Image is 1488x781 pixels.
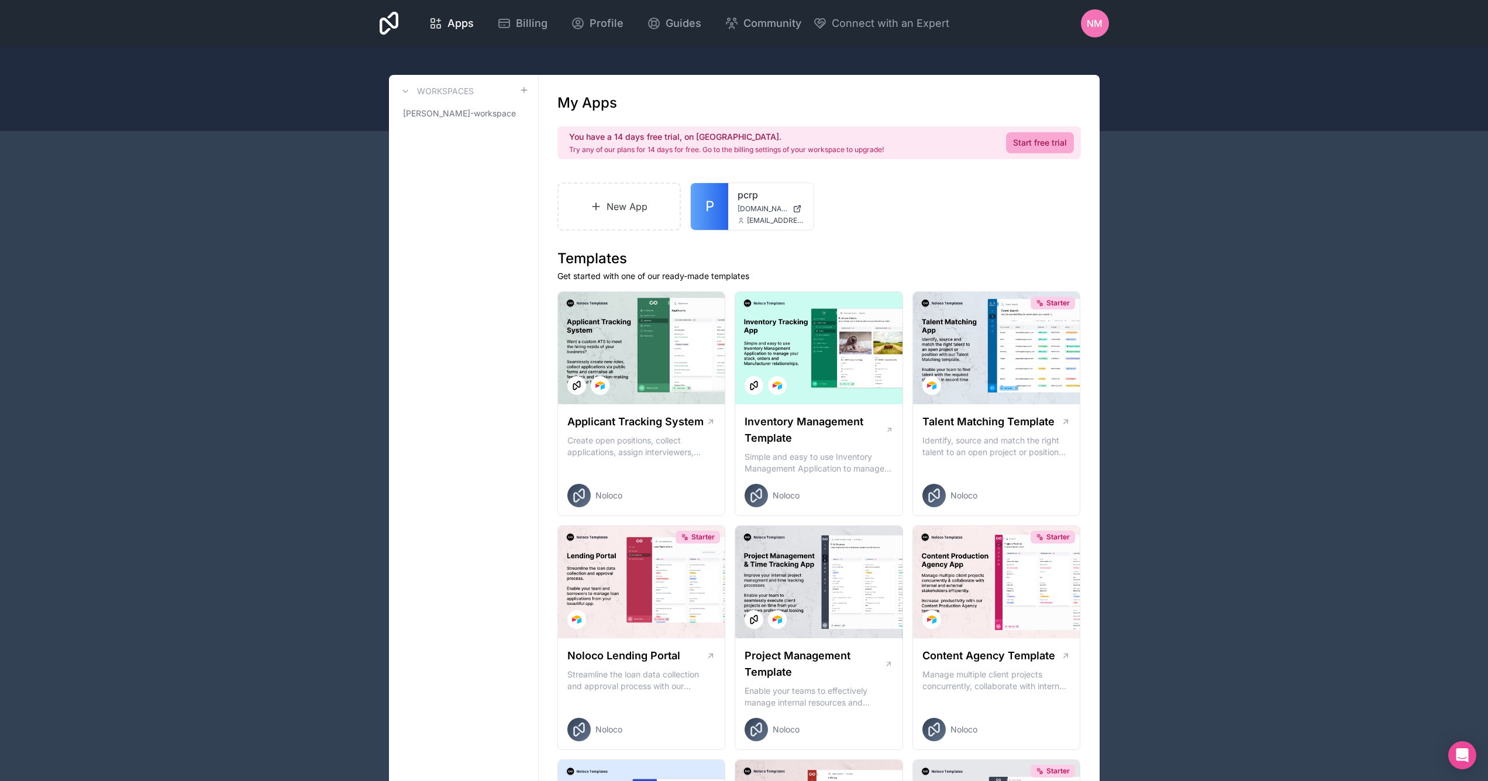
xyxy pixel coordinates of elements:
span: [DOMAIN_NAME] [738,204,788,214]
a: Start free trial [1006,132,1074,153]
p: Identify, source and match the right talent to an open project or position with our Talent Matchi... [922,435,1071,458]
a: Apps [419,11,483,36]
span: Connect with an Expert [832,15,949,32]
a: Profile [562,11,633,36]
span: Noloco [950,724,977,735]
span: Noloco [950,490,977,501]
a: Guides [638,11,711,36]
span: Apps [447,15,474,32]
p: Get started with one of our ready-made templates [557,270,1081,282]
a: Community [715,11,811,36]
p: Manage multiple client projects concurrently, collaborate with internal and external stakeholders... [922,669,1071,692]
h1: Project Management Template [745,648,884,680]
img: Airtable Logo [773,381,782,390]
span: Noloco [595,490,622,501]
span: [PERSON_NAME]-workspace [403,108,516,119]
h1: Content Agency Template [922,648,1055,664]
h2: You have a 14 days free trial, on [GEOGRAPHIC_DATA]. [569,131,884,143]
h1: Applicant Tracking System [567,414,704,430]
span: Community [743,15,801,32]
a: [PERSON_NAME]-workspace [398,103,529,124]
p: Try any of our plans for 14 days for free. Go to the billing settings of your workspace to upgrade! [569,145,884,154]
a: pcrp [738,188,804,202]
span: Noloco [773,724,800,735]
img: Airtable Logo [927,615,936,624]
p: Enable your teams to effectively manage internal resources and execute client projects on time. [745,685,893,708]
span: Noloco [773,490,800,501]
span: P [705,197,714,216]
span: Guides [666,15,701,32]
h1: Talent Matching Template [922,414,1055,430]
h3: Workspaces [417,85,474,97]
p: Streamline the loan data collection and approval process with our Lending Portal template. [567,669,716,692]
img: Airtable Logo [572,615,581,624]
h1: Inventory Management Template [745,414,885,446]
span: Billing [516,15,547,32]
span: Starter [1046,766,1070,776]
a: New App [557,183,681,230]
span: Starter [691,532,715,542]
img: Airtable Logo [927,381,936,390]
img: Airtable Logo [773,615,782,624]
p: Create open positions, collect applications, assign interviewers, centralise candidate feedback a... [567,435,716,458]
h1: Templates [557,249,1081,268]
span: Noloco [595,724,622,735]
a: P [691,183,728,230]
a: Billing [488,11,557,36]
span: Starter [1046,532,1070,542]
p: Simple and easy to use Inventory Management Application to manage your stock, orders and Manufact... [745,451,893,474]
button: Connect with an Expert [813,15,949,32]
span: [EMAIL_ADDRESS][DOMAIN_NAME] [747,216,804,225]
a: Workspaces [398,84,474,98]
span: NM [1087,16,1103,30]
span: Starter [1046,298,1070,308]
span: Profile [590,15,624,32]
a: [DOMAIN_NAME] [738,204,804,214]
img: Airtable Logo [595,381,605,390]
div: Open Intercom Messenger [1448,741,1476,769]
h1: Noloco Lending Portal [567,648,680,664]
h1: My Apps [557,94,617,112]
